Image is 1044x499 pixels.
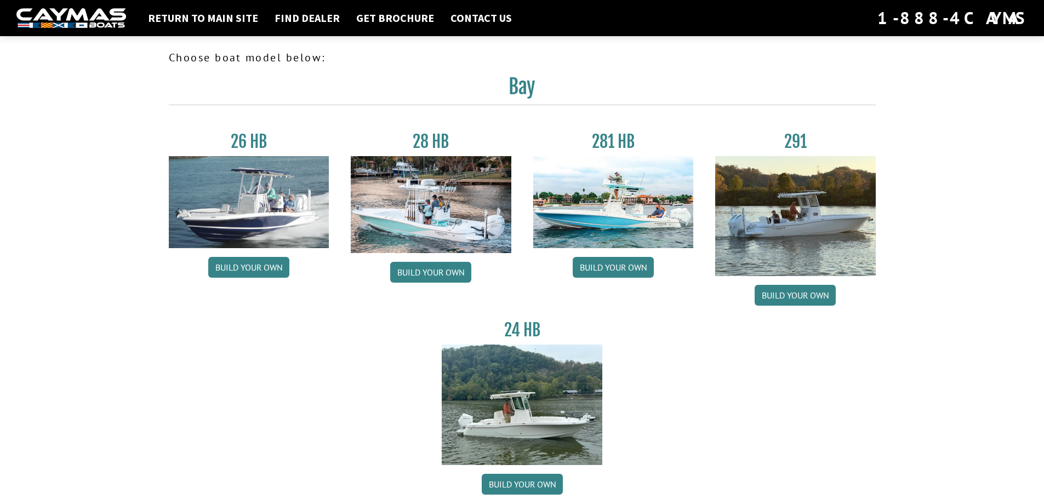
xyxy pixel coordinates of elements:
img: 24_HB_thumbnail.jpg [442,345,602,464]
img: white-logo-c9c8dbefe5ff5ceceb0f0178aa75bf4bb51f6bca0971e226c86eb53dfe498488.png [16,8,126,28]
h3: 291 [715,131,876,152]
h3: 28 HB [351,131,511,152]
h3: 26 HB [169,131,329,152]
a: Build your own [573,257,654,278]
a: Get Brochure [351,11,440,25]
img: 28-hb-twin.jpg [533,156,694,248]
h3: 281 HB [533,131,694,152]
h3: 24 HB [442,320,602,340]
h2: Bay [169,74,876,105]
img: 28_hb_thumbnail_for_caymas_connect.jpg [351,156,511,253]
a: Find Dealer [269,11,345,25]
a: Contact Us [445,11,517,25]
p: Choose boat model below: [169,49,876,66]
a: Return to main site [142,11,264,25]
a: Build your own [755,285,836,306]
a: Build your own [482,474,563,495]
a: Build your own [390,262,471,283]
img: 26_new_photo_resized.jpg [169,156,329,248]
div: 1-888-4CAYMAS [877,6,1028,30]
a: Build your own [208,257,289,278]
img: 291_Thumbnail.jpg [715,156,876,276]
